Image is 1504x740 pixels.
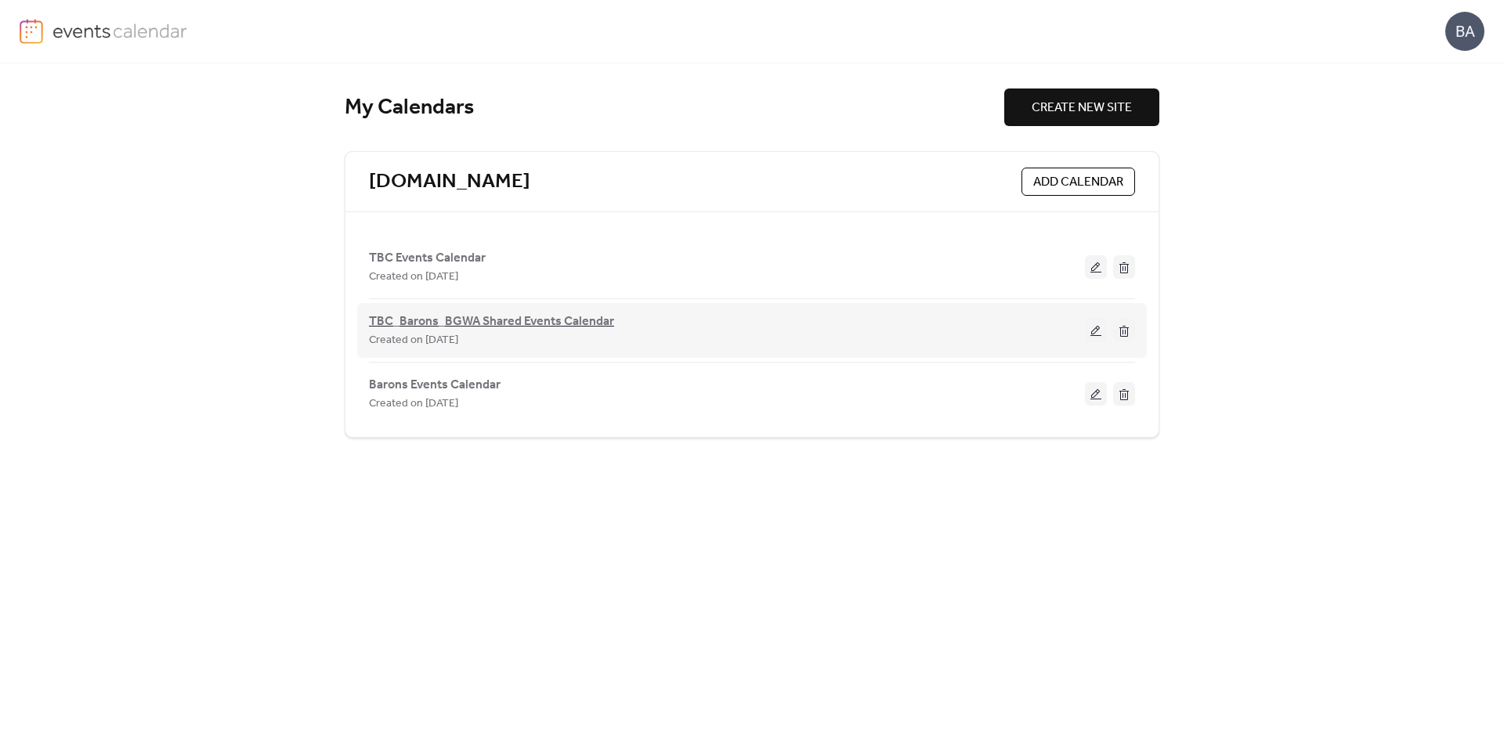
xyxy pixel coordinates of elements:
[1032,99,1132,117] span: CREATE NEW SITE
[20,19,43,44] img: logo
[369,376,501,395] span: Barons Events Calendar
[369,395,458,413] span: Created on [DATE]
[369,331,458,350] span: Created on [DATE]
[369,169,530,195] a: [DOMAIN_NAME]
[1021,168,1135,196] button: ADD CALENDAR
[1033,173,1123,192] span: ADD CALENDAR
[369,249,486,268] span: TBC Events Calendar
[52,19,188,42] img: logo-type
[369,381,501,389] a: Barons Events Calendar
[369,268,458,287] span: Created on [DATE]
[369,254,486,262] a: TBC Events Calendar
[1004,88,1159,126] button: CREATE NEW SITE
[369,312,614,331] span: TBC_Barons_BGWA Shared Events Calendar
[369,317,614,327] a: TBC_Barons_BGWA Shared Events Calendar
[1445,12,1484,51] div: BA
[345,94,1004,121] div: My Calendars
